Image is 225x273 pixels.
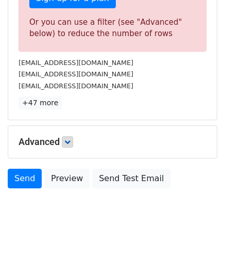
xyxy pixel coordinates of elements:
div: Or you can use a filter (see "Advanced" below) to reduce the number of rows [29,17,196,40]
small: [EMAIL_ADDRESS][DOMAIN_NAME] [19,59,133,67]
a: +47 more [19,97,62,109]
a: Send [8,169,42,188]
iframe: Chat Widget [174,223,225,273]
small: [EMAIL_ADDRESS][DOMAIN_NAME] [19,70,133,78]
a: Send Test Email [92,169,170,188]
a: Preview [44,169,90,188]
small: [EMAIL_ADDRESS][DOMAIN_NAME] [19,82,133,90]
h5: Advanced [19,136,206,148]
